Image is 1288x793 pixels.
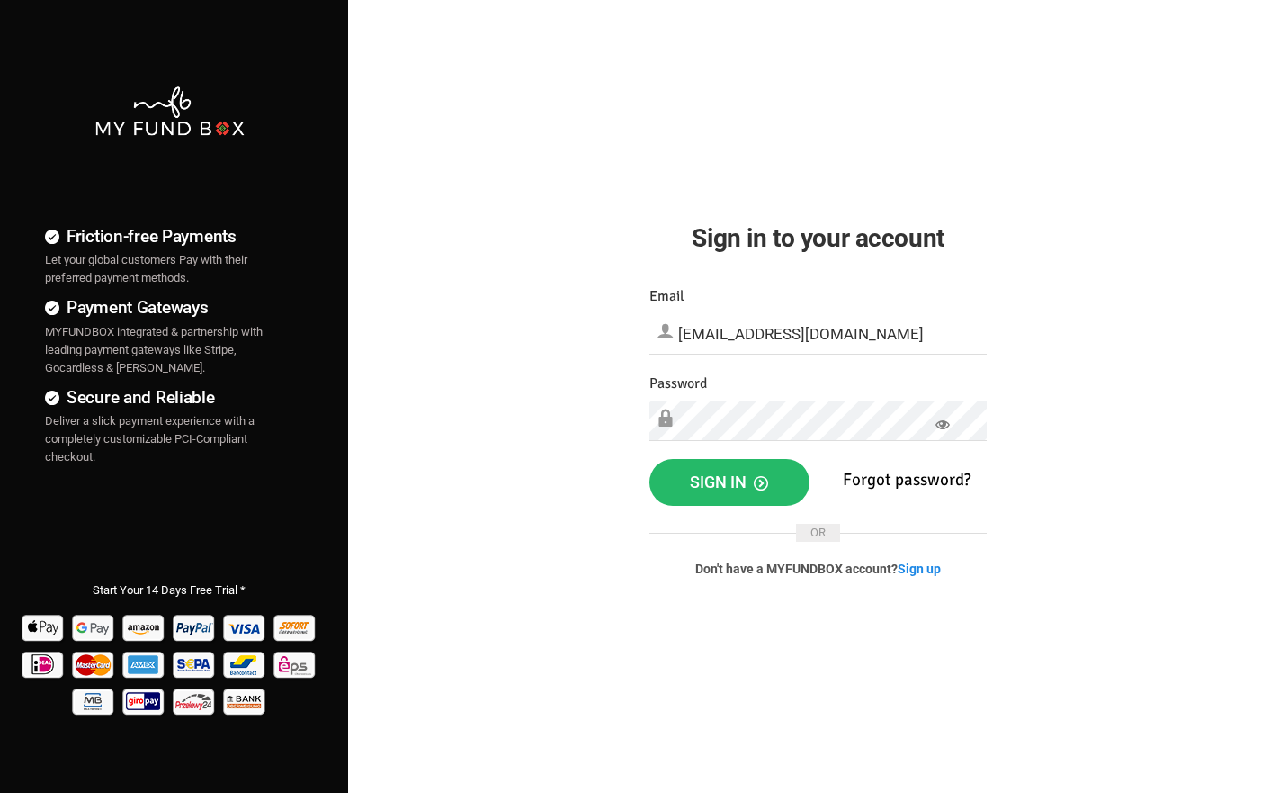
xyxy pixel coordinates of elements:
span: MYFUNDBOX integrated & partnership with leading payment gateways like Stripe, Gocardless & [PERSO... [45,325,263,374]
img: Bancontact Pay [221,645,269,682]
a: Sign up [898,562,941,576]
img: giropay [121,682,168,719]
img: p24 Pay [171,682,219,719]
img: mfbwhite.png [94,85,246,138]
img: mb Pay [70,682,118,719]
img: sepa Pay [171,645,219,682]
span: Sign in [690,473,768,491]
img: Google Pay [70,608,118,645]
label: Password [649,373,707,395]
h4: Payment Gateways [45,294,294,320]
p: Don't have a MYFUNDBOX account? [649,560,988,578]
img: Visa [221,608,269,645]
h2: Sign in to your account [649,219,988,257]
span: Deliver a slick payment experience with a completely customizable PCI-Compliant checkout. [45,414,255,464]
label: Email [649,285,684,308]
button: Sign in [649,459,809,506]
span: Let your global customers Pay with their preferred payment methods. [45,253,247,284]
img: banktransfer [221,682,269,719]
h4: Secure and Reliable [45,384,294,410]
img: Amazon [121,608,168,645]
a: Forgot password? [843,469,970,491]
img: Sofort Pay [272,608,319,645]
img: Ideal Pay [20,645,67,682]
img: EPS Pay [272,645,319,682]
img: Apple Pay [20,608,67,645]
img: american_express Pay [121,645,168,682]
input: Email [649,314,988,354]
h4: Friction-free Payments [45,223,294,249]
span: OR [796,524,840,542]
img: Mastercard Pay [70,645,118,682]
img: Paypal [171,608,219,645]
